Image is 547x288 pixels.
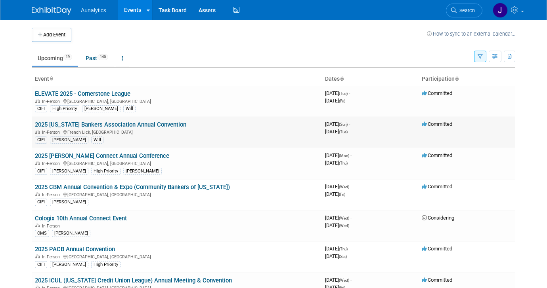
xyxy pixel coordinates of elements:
[455,76,459,82] a: Sort by Participation Type
[35,121,186,128] a: 2025 [US_STATE] Bankers Association Annual Convention
[42,192,62,197] span: In-Person
[91,168,120,175] div: High Priority
[493,3,508,18] img: Julie Grisanti-Cieslak
[35,168,47,175] div: CIFI
[325,160,348,166] span: [DATE]
[35,192,40,196] img: In-Person Event
[422,277,452,283] span: Committed
[340,76,344,82] a: Sort by Start Date
[32,28,71,42] button: Add Event
[422,184,452,189] span: Committed
[446,4,482,17] a: Search
[339,91,348,96] span: (Tue)
[42,254,62,260] span: In-Person
[32,51,78,66] a: Upcoming19
[350,152,352,158] span: -
[325,222,349,228] span: [DATE]
[35,253,319,260] div: [GEOGRAPHIC_DATA], [GEOGRAPHIC_DATA]
[35,161,40,165] img: In-Person Event
[339,216,349,220] span: (Wed)
[339,224,349,228] span: (Wed)
[339,153,349,158] span: (Mon)
[35,224,40,227] img: In-Person Event
[350,277,352,283] span: -
[32,7,71,15] img: ExhibitDay
[35,152,169,159] a: 2025 [PERSON_NAME] Connect Annual Conference
[325,246,350,252] span: [DATE]
[35,90,130,97] a: ELEVATE 2025 - Cornerstone League
[35,191,319,197] div: [GEOGRAPHIC_DATA], [GEOGRAPHIC_DATA]
[49,76,53,82] a: Sort by Event Name
[35,230,49,237] div: CMS
[35,99,40,103] img: In-Person Event
[80,51,114,66] a: Past140
[42,161,62,166] span: In-Person
[419,72,515,86] th: Participation
[52,230,90,237] div: [PERSON_NAME]
[50,199,88,206] div: [PERSON_NAME]
[325,277,352,283] span: [DATE]
[35,136,47,144] div: CIFI
[35,199,47,206] div: CIFI
[35,184,230,191] a: 2025 CBM Annual Convention & Expo (Community Bankers of [US_STATE])
[422,152,452,158] span: Committed
[339,161,348,165] span: (Thu)
[35,98,319,104] div: [GEOGRAPHIC_DATA], [GEOGRAPHIC_DATA]
[91,261,120,268] div: High Priority
[32,72,322,86] th: Event
[422,90,452,96] span: Committed
[50,261,88,268] div: [PERSON_NAME]
[98,54,108,60] span: 140
[339,99,345,103] span: (Fri)
[457,8,475,13] span: Search
[422,215,454,221] span: Considering
[35,261,47,268] div: CIFI
[325,90,350,96] span: [DATE]
[427,31,515,37] a: How to sync to an external calendar...
[35,246,115,253] a: 2025 PACB Annual Convention
[35,254,40,258] img: In-Person Event
[63,54,72,60] span: 19
[50,105,79,112] div: High Priority
[42,224,62,229] span: In-Person
[339,278,349,282] span: (Wed)
[35,129,319,135] div: French Lick, [GEOGRAPHIC_DATA]
[91,136,103,144] div: Will
[35,277,232,284] a: 2025 ICUL ([US_STATE] Credit Union League) Annual Meeting & Convention
[35,105,47,112] div: CIFI
[35,160,319,166] div: [GEOGRAPHIC_DATA], [GEOGRAPHIC_DATA]
[123,168,162,175] div: [PERSON_NAME]
[322,72,419,86] th: Dates
[325,129,348,135] span: [DATE]
[325,253,347,259] span: [DATE]
[325,98,345,104] span: [DATE]
[350,184,352,189] span: -
[35,130,40,134] img: In-Person Event
[349,90,350,96] span: -
[50,136,88,144] div: [PERSON_NAME]
[339,254,347,259] span: (Sat)
[350,215,352,221] span: -
[35,215,127,222] a: Cologix 10th Annual Connect Event
[42,99,62,104] span: In-Person
[339,185,349,189] span: (Wed)
[325,121,350,127] span: [DATE]
[349,246,350,252] span: -
[422,121,452,127] span: Committed
[50,168,88,175] div: [PERSON_NAME]
[325,184,352,189] span: [DATE]
[325,191,345,197] span: [DATE]
[82,105,120,112] div: [PERSON_NAME]
[422,246,452,252] span: Committed
[339,130,348,134] span: (Tue)
[349,121,350,127] span: -
[339,247,348,251] span: (Thu)
[339,122,348,127] span: (Sun)
[325,215,352,221] span: [DATE]
[325,152,352,158] span: [DATE]
[81,7,106,13] span: Aunalytics
[123,105,136,112] div: Will
[339,192,345,197] span: (Fri)
[42,130,62,135] span: In-Person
